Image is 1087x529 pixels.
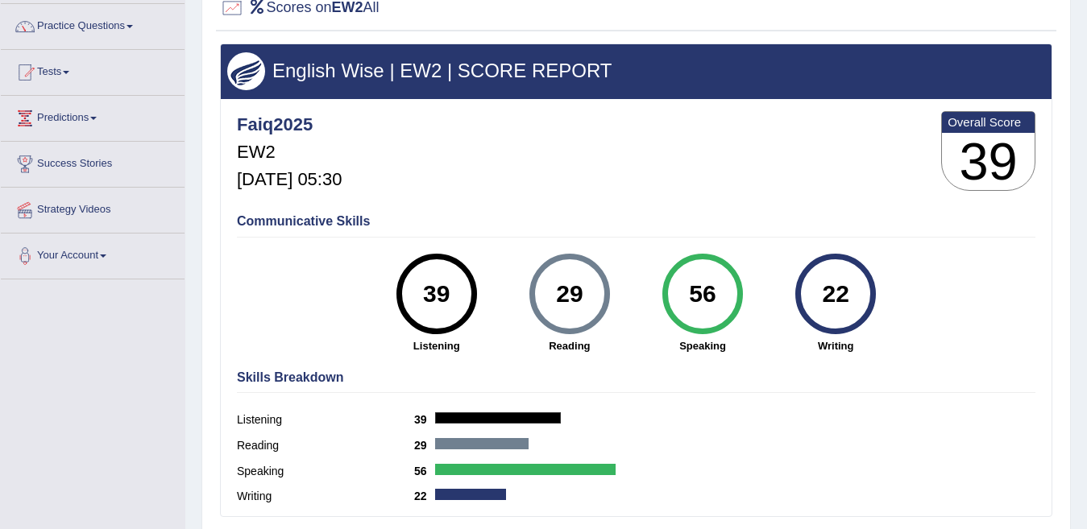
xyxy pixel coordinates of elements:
strong: Listening [378,338,495,353]
h3: English Wise | EW2 | SCORE REPORT [227,60,1045,81]
a: Success Stories [1,142,185,182]
a: Strategy Videos [1,188,185,228]
h4: Communicative Skills [237,214,1035,229]
strong: Reading [511,338,628,353]
label: Listening [237,411,414,428]
a: Your Account [1,234,185,274]
h3: 39 [942,133,1035,191]
b: Overall Score [948,115,1029,129]
div: 22 [807,260,865,328]
b: 22 [414,490,435,502]
div: 39 [407,260,466,328]
div: 29 [540,260,599,328]
a: Practice Questions [1,4,185,44]
b: 39 [414,413,435,426]
h4: Faiq2025 [237,115,342,134]
strong: Writing [778,338,894,353]
label: Reading [237,437,414,454]
a: Tests [1,50,185,90]
h4: Skills Breakdown [237,370,1035,385]
img: wings.png [227,52,265,90]
h5: EW2 [237,143,342,162]
label: Speaking [237,463,414,480]
label: Writing [237,488,414,505]
h5: [DATE] 05:30 [237,170,342,189]
div: 56 [673,260,732,328]
b: 56 [414,465,435,477]
a: Predictions [1,96,185,136]
strong: Speaking [644,338,761,353]
b: 29 [414,439,435,452]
